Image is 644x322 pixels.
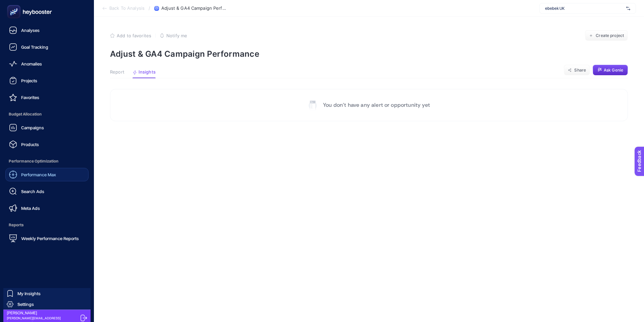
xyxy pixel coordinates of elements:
[110,70,124,75] span: Report
[5,74,89,87] a: Projects
[564,65,590,76] button: Share
[5,138,89,151] a: Products
[5,107,89,121] span: Budget Allocation
[21,125,44,130] span: Campaigns
[109,6,145,11] span: Back To Analysis
[21,95,39,100] span: Favorites
[17,291,41,296] span: My Insights
[21,61,42,66] span: Anomalies
[5,154,89,168] span: Performance Optimization
[21,205,40,211] span: Meta Ads
[5,91,89,104] a: Favorites
[110,49,628,59] p: Adjust & GA4 Campaign Performance
[21,142,39,147] span: Products
[4,2,25,7] span: Feedback
[21,44,48,50] span: Goal Tracking
[160,33,187,38] button: Notify me
[139,70,156,75] span: Insights
[3,288,91,299] a: My Insights
[626,5,630,12] img: svg%3e
[5,218,89,232] span: Reports
[604,67,623,73] span: Ask Genie
[5,40,89,54] a: Goal Tracking
[585,30,628,41] button: Create project
[5,201,89,215] a: Meta Ads
[110,33,151,38] button: Add to favorites
[3,299,91,310] a: Settings
[5,168,89,181] a: Performance Max
[593,65,628,76] button: Ask Genie
[323,101,430,109] p: You don’t have any alert or opportunity yet
[7,310,78,316] span: [PERSON_NAME]
[117,33,151,38] span: Add to favorites
[545,6,624,11] span: ebebek UK
[5,232,89,245] a: Weekly Performance Reports
[5,57,89,71] a: Anomalies
[5,121,89,134] a: Campaigns
[17,302,34,307] span: Settings
[161,6,228,11] span: Adjust & GA4 Campaign Performance
[21,236,79,241] span: Weekly Performance Reports
[21,172,56,177] span: Performance Max
[166,33,187,38] span: Notify me
[5,24,89,37] a: Analyses
[21,189,44,194] span: Search Ads
[574,67,586,73] span: Share
[21,28,40,33] span: Analyses
[149,5,150,11] span: /
[596,33,624,38] span: Create project
[5,185,89,198] a: Search Ads
[21,78,37,83] span: Projects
